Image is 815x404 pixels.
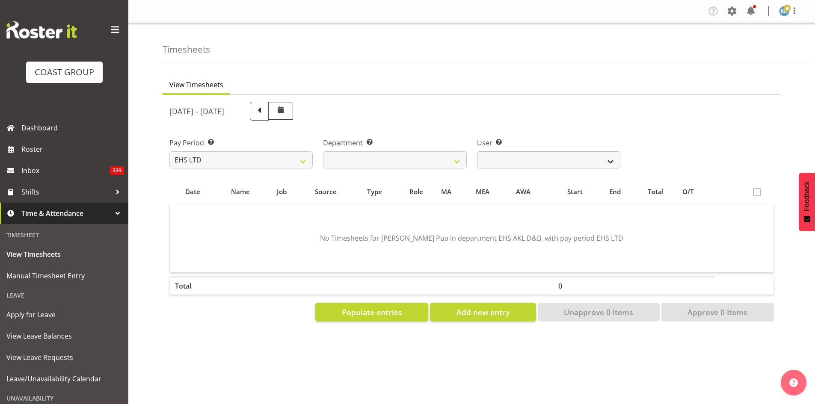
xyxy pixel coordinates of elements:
span: Unapprove 0 Items [564,307,633,318]
span: End [609,187,621,197]
span: Total [648,187,664,197]
img: ben-dewes888.jpg [779,6,789,16]
span: View Timesheets [169,80,223,90]
th: 0 [553,277,596,295]
span: Job [277,187,287,197]
span: AWA [516,187,530,197]
span: View Leave Requests [6,351,122,364]
span: Source [315,187,337,197]
span: 339 [110,166,124,175]
p: No Timesheets for [PERSON_NAME] Pua in department EHS AKL D&B, with pay period EHS LTD [197,233,746,243]
div: COAST GROUP [35,66,94,79]
span: Roster [21,143,124,156]
a: View Timesheets [2,244,126,265]
div: Timesheet [2,226,126,244]
span: Role [409,187,423,197]
label: Department [323,138,466,148]
span: MEA [476,187,489,197]
span: Approve 0 Items [688,307,747,318]
label: Pay Period [169,138,313,148]
a: Manual Timesheet Entry [2,265,126,286]
a: View Leave Balances [2,325,126,347]
label: User [477,138,620,148]
span: O/T [682,187,694,197]
span: View Leave Balances [6,330,122,342]
button: Feedback - Show survey [799,173,815,231]
span: MA [441,187,451,197]
span: Leave/Unavailability Calendar [6,372,122,385]
h5: [DATE] - [DATE] [169,106,224,116]
span: Time & Attendance [21,207,111,220]
a: Leave/Unavailability Calendar [2,368,126,389]
span: Name [231,187,250,197]
span: Start [567,187,583,197]
button: Add new entry [430,303,536,321]
a: View Leave Requests [2,347,126,368]
span: View Timesheets [6,248,122,261]
a: Apply for Leave [2,304,126,325]
button: Approve 0 Items [661,303,774,321]
span: Type [367,187,382,197]
span: Shifts [21,186,111,198]
span: Date [185,187,200,197]
span: Apply for Leave [6,308,122,321]
h4: Timesheets [163,44,210,54]
span: Populate entries [342,307,402,318]
span: Add new entry [456,307,510,318]
span: Dashboard [21,121,124,134]
span: Manual Timesheet Entry [6,269,122,282]
span: Inbox [21,164,110,177]
img: Rosterit website logo [6,21,77,38]
span: Feedback [803,181,811,211]
button: Populate entries [315,303,428,321]
div: Leave [2,286,126,304]
button: Unapprove 0 Items [538,303,660,321]
img: help-xxl-2.png [789,378,798,387]
th: Total [170,277,216,295]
